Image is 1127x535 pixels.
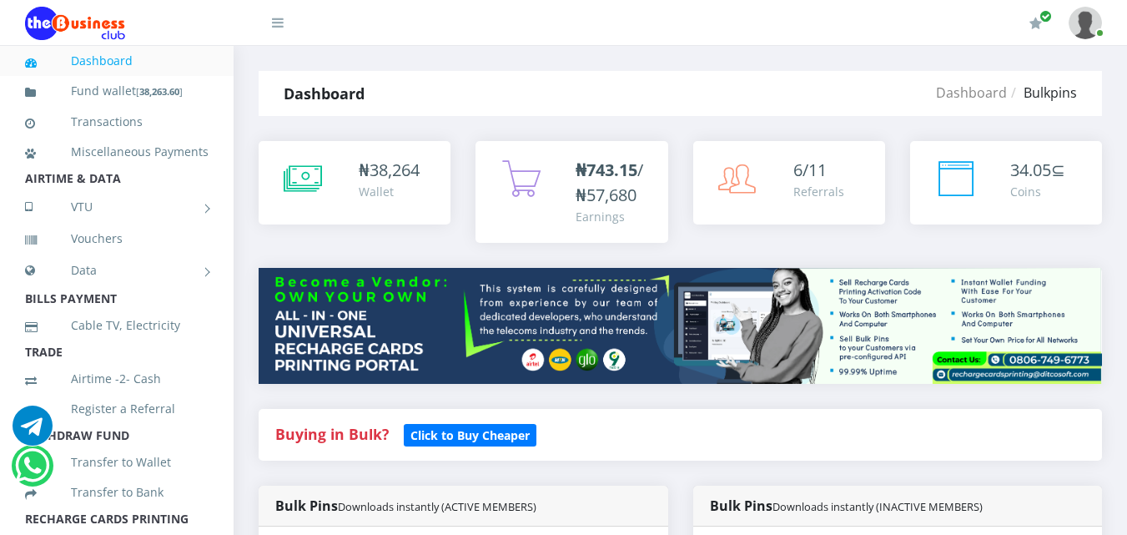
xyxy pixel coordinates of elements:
a: VTU [25,186,209,228]
div: Wallet [359,183,420,200]
div: ⊆ [1010,158,1065,183]
small: Downloads instantly (INACTIVE MEMBERS) [772,499,983,514]
a: Transfer to Bank [25,473,209,512]
a: Chat for support [15,458,49,486]
img: User [1069,7,1102,39]
strong: Buying in Bulk? [275,424,389,444]
img: Logo [25,7,125,40]
a: ₦743.15/₦57,680 Earnings [475,141,667,243]
a: Click to Buy Cheaper [404,424,536,444]
li: Bulkpins [1007,83,1077,103]
div: Coins [1010,183,1065,200]
a: Airtime -2- Cash [25,360,209,398]
div: Referrals [793,183,844,200]
div: Earnings [576,208,651,225]
i: Renew/Upgrade Subscription [1029,17,1042,30]
a: Register a Referral [25,390,209,428]
a: Cable TV, Electricity [25,306,209,345]
a: Dashboard [25,42,209,80]
strong: Bulk Pins [710,497,983,515]
span: 6/11 [793,159,827,181]
span: Renew/Upgrade Subscription [1039,10,1052,23]
span: /₦57,680 [576,159,643,206]
a: Transactions [25,103,209,141]
a: Transfer to Wallet [25,443,209,482]
a: 6/11 Referrals [693,141,885,225]
a: Miscellaneous Payments [25,133,209,171]
small: Downloads instantly (ACTIVE MEMBERS) [338,499,536,514]
div: ₦ [359,158,420,183]
a: Vouchers [25,220,209,258]
b: 38,263.60 [139,85,179,98]
a: Fund wallet[38,263.60] [25,72,209,111]
a: Chat for support [13,418,53,446]
a: Data [25,250,209,291]
span: 38,264 [370,159,420,181]
strong: Bulk Pins [275,497,536,515]
small: [ ] [136,85,183,98]
b: ₦743.15 [576,159,637,181]
strong: Dashboard [284,83,365,103]
a: ₦38,264 Wallet [259,141,450,225]
b: Click to Buy Cheaper [410,427,530,443]
a: Dashboard [936,83,1007,102]
span: 34.05 [1010,159,1051,181]
img: multitenant_rcp.png [259,268,1102,384]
